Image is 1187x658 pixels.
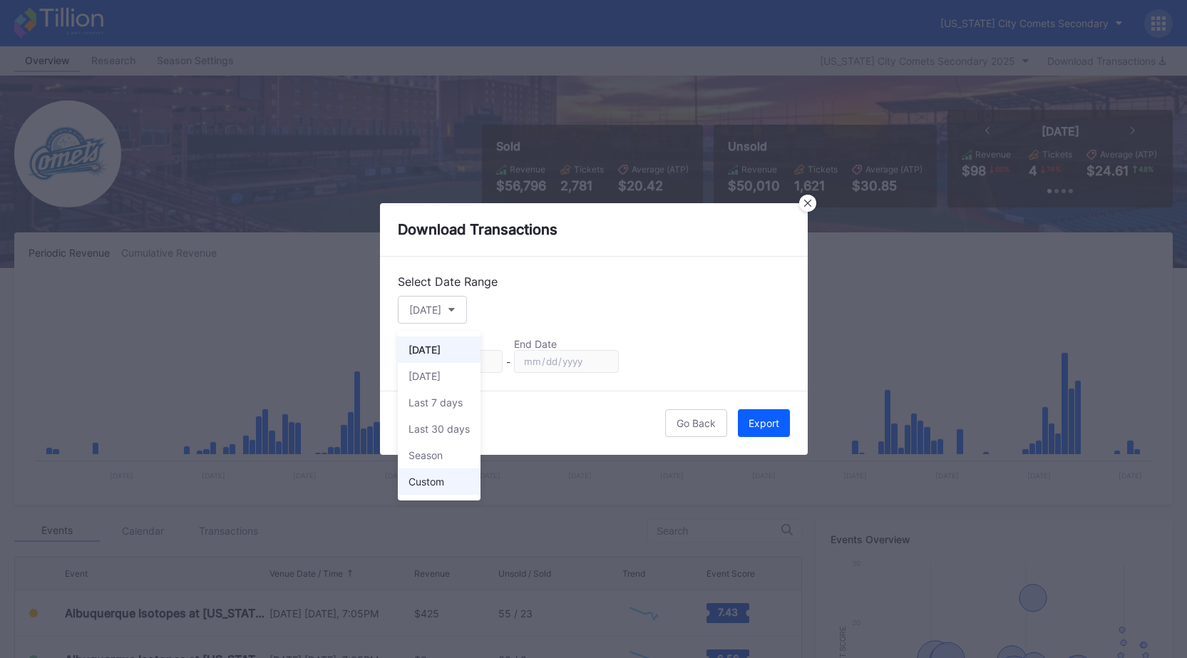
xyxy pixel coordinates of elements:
[408,449,443,461] div: Season
[408,396,463,408] div: Last 7 days
[408,423,470,435] div: Last 30 days
[408,344,441,356] div: [DATE]
[408,370,441,382] div: [DATE]
[408,475,444,488] div: Custom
